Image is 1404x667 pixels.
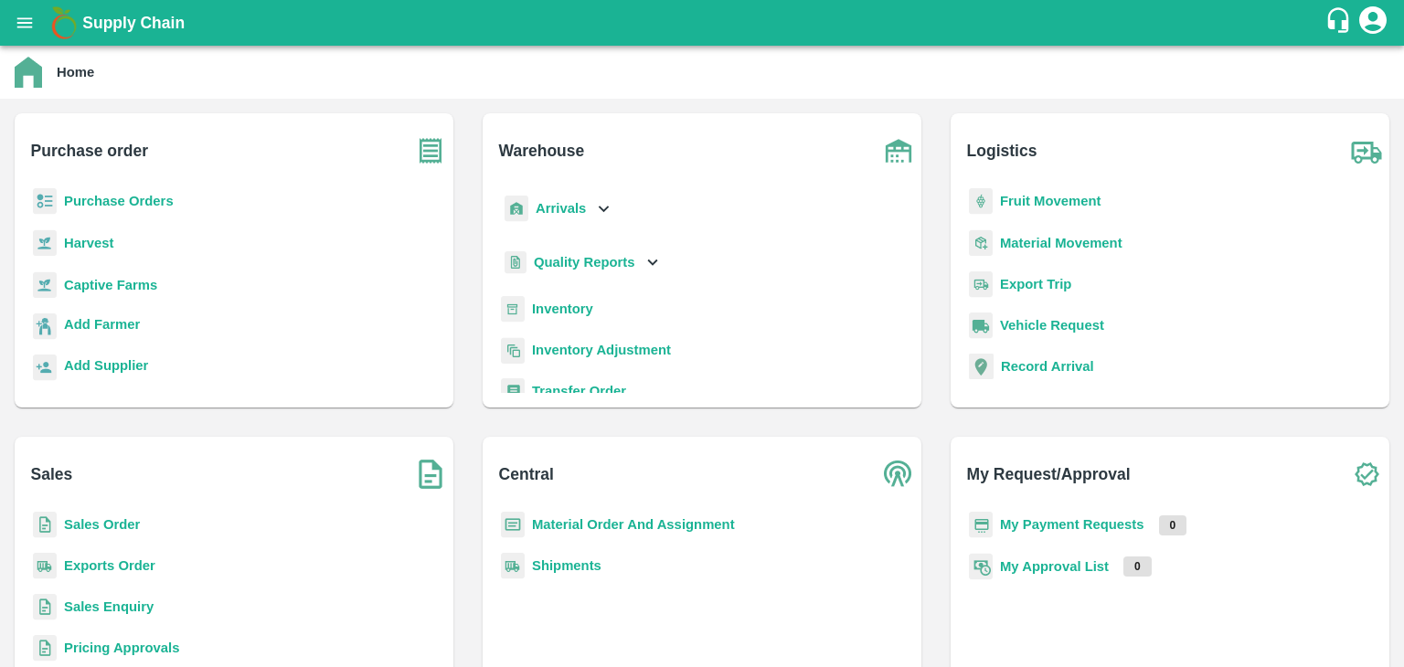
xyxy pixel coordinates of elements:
[969,188,993,215] img: fruit
[408,451,453,497] img: soSales
[33,313,57,340] img: farmer
[33,553,57,579] img: shipments
[64,641,179,655] a: Pricing Approvals
[969,229,993,257] img: material
[876,128,921,174] img: warehouse
[1000,194,1101,208] a: Fruit Movement
[31,138,148,164] b: Purchase order
[1000,517,1144,532] a: My Payment Requests
[1000,236,1122,250] a: Material Movement
[967,461,1131,487] b: My Request/Approval
[408,128,453,174] img: purchase
[501,337,525,364] img: inventory
[64,599,154,614] a: Sales Enquiry
[31,461,73,487] b: Sales
[1356,4,1389,42] div: account of current user
[532,517,735,532] a: Material Order And Assignment
[969,354,994,379] img: recordArrival
[1344,451,1389,497] img: check
[499,138,585,164] b: Warehouse
[33,188,57,215] img: reciept
[64,194,174,208] a: Purchase Orders
[1000,277,1071,291] a: Export Trip
[82,10,1324,36] a: Supply Chain
[532,302,593,316] a: Inventory
[46,5,82,41] img: logo
[15,57,42,88] img: home
[33,594,57,620] img: sales
[501,512,525,538] img: centralMaterial
[64,558,155,573] a: Exports Order
[82,14,185,32] b: Supply Chain
[967,138,1037,164] b: Logistics
[33,512,57,538] img: sales
[1000,318,1104,333] a: Vehicle Request
[1324,6,1356,39] div: customer-support
[501,244,663,281] div: Quality Reports
[64,517,140,532] a: Sales Order
[501,296,525,323] img: whInventory
[33,635,57,662] img: sales
[33,229,57,257] img: harvest
[501,553,525,579] img: shipments
[64,314,140,339] a: Add Farmer
[57,65,94,79] b: Home
[501,378,525,405] img: whTransfer
[969,553,993,580] img: approval
[64,236,113,250] a: Harvest
[505,251,526,274] img: qualityReport
[532,558,601,573] a: Shipments
[1000,559,1109,574] a: My Approval List
[1123,556,1152,577] p: 0
[64,278,157,292] a: Captive Farms
[501,188,614,229] div: Arrivals
[532,343,671,357] a: Inventory Adjustment
[33,355,57,381] img: supplier
[969,271,993,298] img: delivery
[1159,515,1187,535] p: 0
[532,384,626,398] a: Transfer Order
[499,461,554,487] b: Central
[1344,128,1389,174] img: truck
[4,2,46,44] button: open drawer
[534,255,635,270] b: Quality Reports
[64,317,140,332] b: Add Farmer
[969,312,993,339] img: vehicle
[64,358,148,373] b: Add Supplier
[536,201,586,216] b: Arrivals
[33,271,57,299] img: harvest
[64,355,148,380] a: Add Supplier
[969,512,993,538] img: payment
[505,196,528,222] img: whArrival
[876,451,921,497] img: central
[1001,359,1094,374] a: Record Arrival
